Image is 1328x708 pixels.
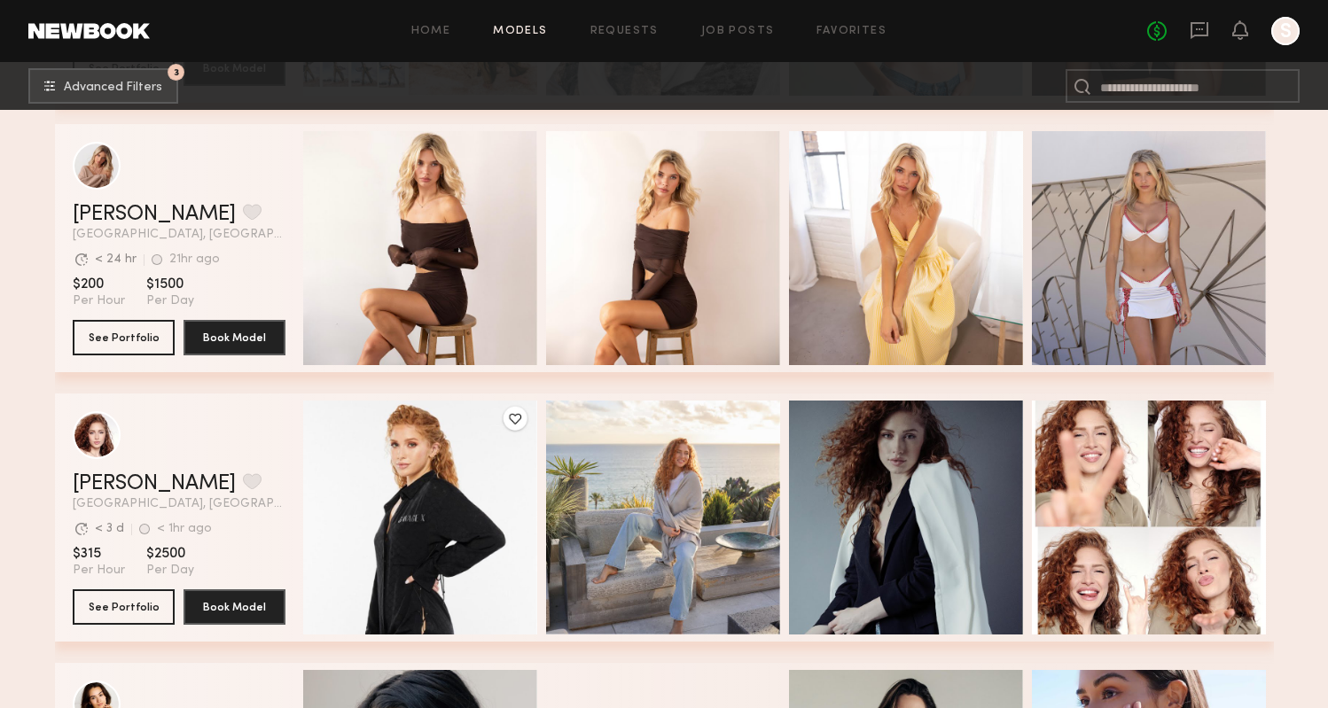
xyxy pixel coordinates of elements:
[590,26,659,37] a: Requests
[701,26,775,37] a: Job Posts
[157,523,212,535] div: < 1hr ago
[73,498,285,510] span: [GEOGRAPHIC_DATA], [GEOGRAPHIC_DATA]
[146,276,194,293] span: $1500
[73,320,175,355] button: See Portfolio
[184,589,285,625] button: Book Model
[493,26,547,37] a: Models
[95,253,137,266] div: < 24 hr
[73,545,125,563] span: $315
[174,68,179,76] span: 3
[1271,17,1300,45] a: S
[146,293,194,309] span: Per Day
[411,26,451,37] a: Home
[146,563,194,579] span: Per Day
[73,293,125,309] span: Per Hour
[146,545,194,563] span: $2500
[73,276,125,293] span: $200
[73,229,285,241] span: [GEOGRAPHIC_DATA], [GEOGRAPHIC_DATA]
[184,320,285,355] button: Book Model
[28,68,178,104] button: 3Advanced Filters
[64,82,162,94] span: Advanced Filters
[95,523,124,535] div: < 3 d
[169,253,220,266] div: 21hr ago
[816,26,887,37] a: Favorites
[73,589,175,625] button: See Portfolio
[73,204,236,225] a: [PERSON_NAME]
[73,563,125,579] span: Per Hour
[73,473,236,494] a: [PERSON_NAME]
